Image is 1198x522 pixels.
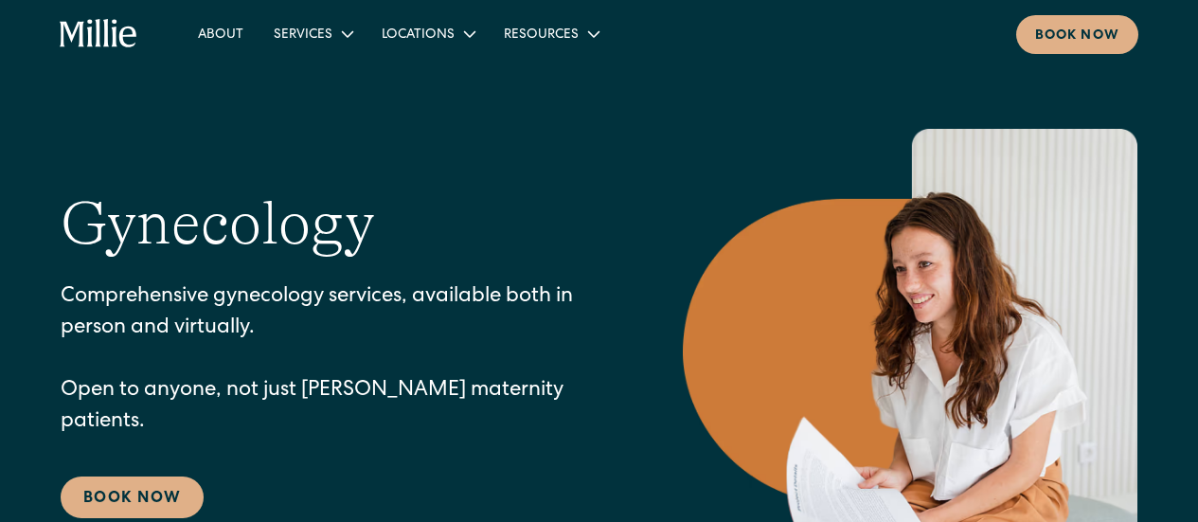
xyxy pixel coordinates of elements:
[1016,15,1138,54] a: Book now
[60,19,137,49] a: home
[259,18,367,49] div: Services
[183,18,259,49] a: About
[274,26,332,45] div: Services
[61,188,375,261] h1: Gynecology
[504,26,579,45] div: Resources
[367,18,489,49] div: Locations
[61,477,204,518] a: Book Now
[489,18,613,49] div: Resources
[1035,27,1119,46] div: Book now
[61,282,607,439] p: Comprehensive gynecology services, available both in person and virtually. Open to anyone, not ju...
[382,26,455,45] div: Locations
